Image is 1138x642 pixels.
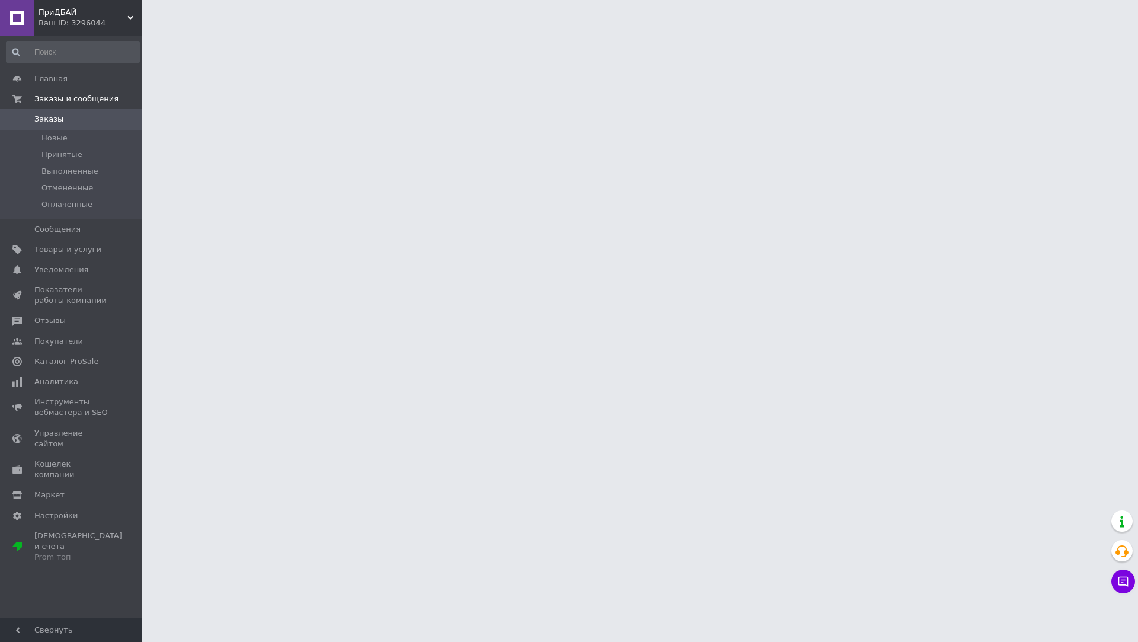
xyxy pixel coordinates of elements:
span: Маркет [34,490,65,500]
span: Каталог ProSale [34,356,98,367]
span: Выполненные [41,166,98,177]
div: Ваш ID: 3296044 [39,18,142,28]
span: Кошелек компании [34,459,110,480]
span: Оплаченные [41,199,92,210]
span: Заказы и сообщения [34,94,119,104]
span: Уведомления [34,264,88,275]
div: Prom топ [34,552,122,563]
span: [DEMOGRAPHIC_DATA] и счета [34,531,122,563]
span: Управление сайтом [34,428,110,449]
span: Покупатели [34,336,83,347]
input: Поиск [6,41,140,63]
span: Принятые [41,149,82,160]
button: Чат с покупателем [1111,570,1135,593]
span: Показатели работы компании [34,285,110,306]
span: Отзывы [34,315,66,326]
span: Новые [41,133,68,143]
span: Отмененные [41,183,93,193]
span: Настройки [34,510,78,521]
span: Товары и услуги [34,244,101,255]
span: Аналитика [34,376,78,387]
span: Сообщения [34,224,81,235]
span: Заказы [34,114,63,124]
span: Инструменты вебмастера и SEO [34,397,110,418]
span: ПриДБАЙ [39,7,127,18]
span: Главная [34,74,68,84]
